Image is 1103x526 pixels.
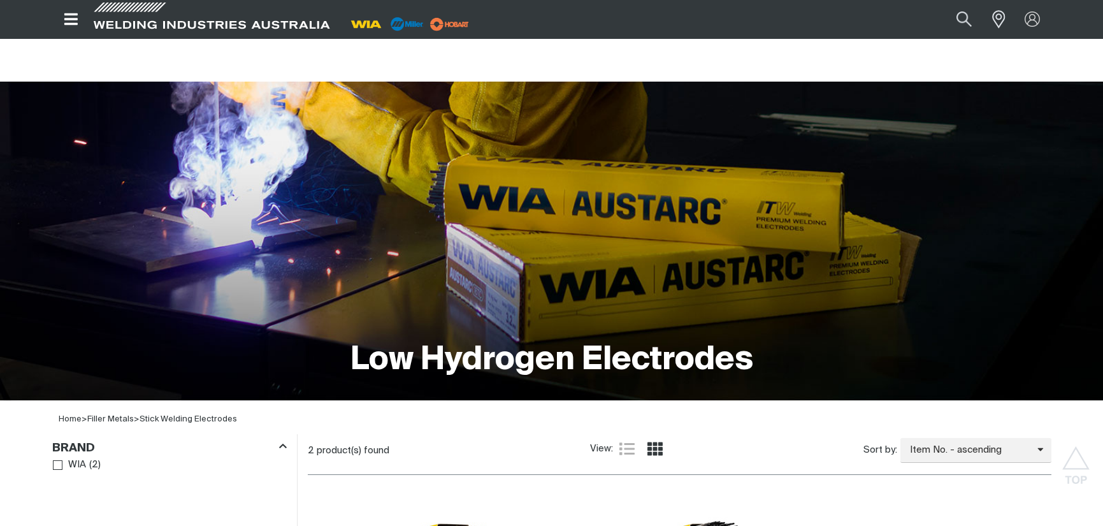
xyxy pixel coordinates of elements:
[52,434,287,474] aside: Filters
[426,19,473,29] a: miller
[82,415,87,423] span: >
[1062,446,1090,475] button: Scroll to top
[350,340,753,381] h1: Low Hydrogen Electrodes
[89,458,101,472] span: ( 2 )
[53,457,286,474] ul: Brand
[53,457,87,474] a: WIA
[317,446,389,455] span: product(s) found
[52,441,95,456] h3: Brand
[590,442,613,457] span: View:
[926,5,985,34] input: Product name or item number...
[140,415,237,423] a: Stick Welding Electrodes
[68,458,86,472] span: WIA
[619,441,635,457] a: List view
[87,415,134,423] a: Filler Metals
[942,5,986,34] button: Search products
[308,434,1051,467] section: Product list controls
[308,444,590,457] div: 2
[52,439,287,456] div: Brand
[87,415,140,423] span: >
[426,15,473,34] img: miller
[863,443,897,458] span: Sort by:
[59,415,82,423] a: Home
[900,443,1037,458] span: Item No. - ascending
